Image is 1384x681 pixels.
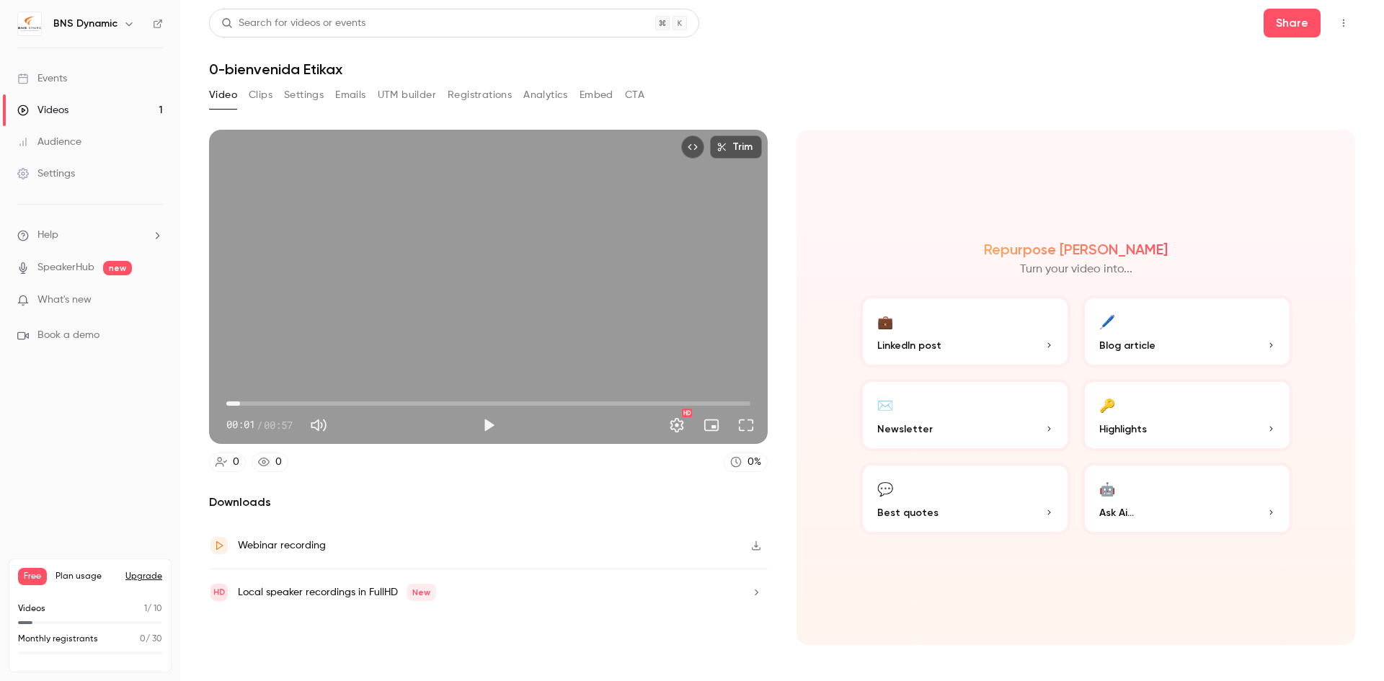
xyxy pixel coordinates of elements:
[209,494,768,511] h2: Downloads
[1099,505,1134,520] span: Ask Ai...
[697,411,726,440] button: Turn on miniplayer
[56,571,117,582] span: Plan usage
[1099,310,1115,332] div: 🖊️
[860,295,1070,368] button: 💼LinkedIn post
[18,602,45,615] p: Videos
[304,411,333,440] button: Mute
[378,84,436,107] button: UTM builder
[1082,295,1292,368] button: 🖊️Blog article
[144,602,162,615] p: / 10
[1020,261,1132,278] p: Turn your video into...
[681,135,704,159] button: Embed video
[53,17,117,31] h6: BNS Dynamic
[221,16,365,31] div: Search for videos or events
[474,411,503,440] button: Play
[1099,477,1115,499] div: 🤖
[37,228,58,243] span: Help
[877,310,893,332] div: 💼
[625,84,644,107] button: CTA
[580,84,613,107] button: Embed
[877,338,941,353] span: LinkedIn post
[1099,338,1155,353] span: Blog article
[1099,393,1115,416] div: 🔑
[144,605,147,613] span: 1
[1082,463,1292,535] button: 🤖Ask Ai...
[209,453,246,472] a: 0
[18,633,98,646] p: Monthly registrants
[18,568,47,585] span: Free
[209,61,1355,78] h1: 0-bienvenida Etikax
[238,537,326,554] div: Webinar recording
[257,417,262,432] span: /
[984,241,1168,258] h2: Repurpose [PERSON_NAME]
[17,71,67,86] div: Events
[140,633,162,646] p: / 30
[37,293,92,308] span: What's new
[103,261,132,275] span: new
[275,455,282,470] div: 0
[662,411,691,440] button: Settings
[37,260,94,275] a: SpeakerHub
[125,571,162,582] button: Upgrade
[209,84,237,107] button: Video
[724,453,768,472] a: 0%
[18,12,41,35] img: BNS Dynamic
[1332,12,1355,35] button: Top Bar Actions
[448,84,512,107] button: Registrations
[284,84,324,107] button: Settings
[748,455,761,470] div: 0 %
[17,228,163,243] li: help-dropdown-opener
[877,505,939,520] span: Best quotes
[37,328,99,343] span: Book a demo
[860,463,1070,535] button: 💬Best quotes
[226,417,293,432] div: 00:01
[877,393,893,416] div: ✉️
[335,84,365,107] button: Emails
[238,584,436,601] div: Local speaker recordings in FullHD
[17,166,75,181] div: Settings
[732,411,760,440] button: Full screen
[1099,422,1147,437] span: Highlights
[17,135,81,149] div: Audience
[1082,379,1292,451] button: 🔑Highlights
[252,453,288,472] a: 0
[877,422,933,437] span: Newsletter
[140,635,146,644] span: 0
[860,379,1070,451] button: ✉️Newsletter
[226,417,255,432] span: 00:01
[1264,9,1321,37] button: Share
[710,135,762,159] button: Trim
[407,584,436,601] span: New
[264,417,293,432] span: 00:57
[233,455,239,470] div: 0
[877,477,893,499] div: 💬
[523,84,568,107] button: Analytics
[17,103,68,117] div: Videos
[682,409,692,417] div: HD
[249,84,272,107] button: Clips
